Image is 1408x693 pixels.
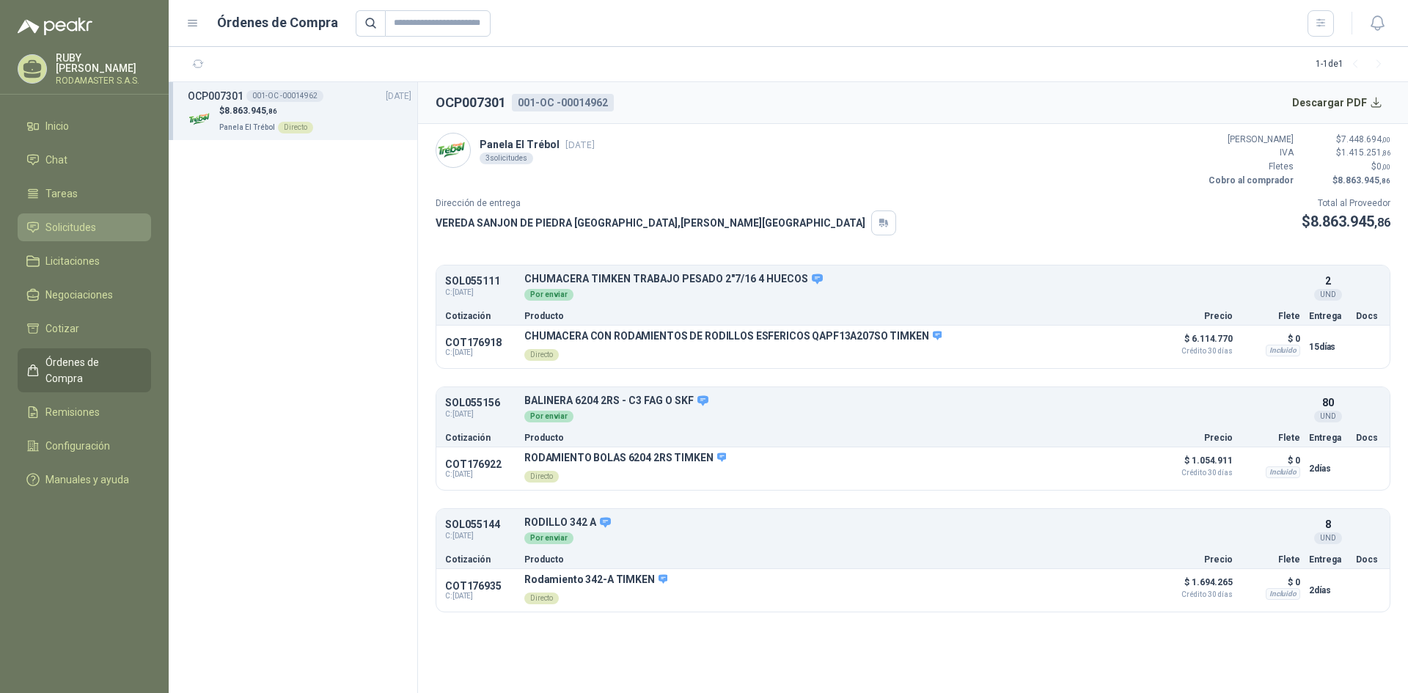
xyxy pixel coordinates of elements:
[18,213,151,241] a: Solicitudes
[45,438,110,454] span: Configuración
[524,471,559,483] div: Directo
[1356,433,1381,442] p: Docs
[1242,330,1300,348] p: $ 0
[246,90,323,102] div: 001-OC -00014962
[1159,555,1233,564] p: Precio
[445,580,516,592] p: COT176935
[524,593,559,604] div: Directo
[1314,532,1342,544] div: UND
[1206,133,1294,147] p: [PERSON_NAME]
[1314,289,1342,301] div: UND
[445,348,516,357] span: C: [DATE]
[1302,146,1390,160] p: $
[45,253,100,269] span: Licitaciones
[1382,149,1390,157] span: ,86
[445,592,516,601] span: C: [DATE]
[1382,136,1390,144] span: ,00
[1242,312,1300,320] p: Flete
[1302,174,1390,188] p: $
[1309,312,1347,320] p: Entrega
[524,395,1300,408] p: BALINERA 6204 2RS - C3 FAG O SKF
[524,452,726,465] p: RODAMIENTO BOLAS 6204 2RS TIMKEN
[18,398,151,426] a: Remisiones
[266,107,277,115] span: ,86
[445,530,516,542] span: C: [DATE]
[56,76,151,85] p: RODAMASTER S.A.S.
[480,136,595,153] p: Panela El Trébol
[1309,338,1347,356] p: 15 días
[18,315,151,342] a: Cotizar
[18,112,151,140] a: Inicio
[45,404,100,420] span: Remisiones
[524,555,1151,564] p: Producto
[445,470,516,479] span: C: [DATE]
[18,348,151,392] a: Órdenes de Compra
[1159,348,1233,355] span: Crédito 30 días
[1356,555,1381,564] p: Docs
[1376,161,1390,172] span: 0
[436,133,470,167] img: Company Logo
[18,432,151,460] a: Configuración
[1356,312,1381,320] p: Docs
[219,123,275,131] span: Panela El Trébol
[1325,273,1331,289] p: 2
[445,458,516,470] p: COT176922
[512,94,614,111] div: 001-OC -00014962
[1302,133,1390,147] p: $
[1242,452,1300,469] p: $ 0
[224,106,277,116] span: 8.863.945
[1325,516,1331,532] p: 8
[1242,433,1300,442] p: Flete
[1284,88,1391,117] button: Descargar PDF
[45,152,67,168] span: Chat
[278,122,313,133] div: Directo
[1266,588,1300,600] div: Incluido
[1379,177,1390,185] span: ,86
[386,89,411,103] span: [DATE]
[188,106,213,132] img: Company Logo
[1310,213,1390,230] span: 8.863.945
[18,146,151,174] a: Chat
[445,312,516,320] p: Cotización
[524,330,942,343] p: CHUMACERA CON RODAMIENTOS DE RODILLOS ESFERICOS QAPF13A207SO TIMKEN
[1309,433,1347,442] p: Entrega
[45,219,96,235] span: Solicitudes
[565,139,595,150] span: [DATE]
[445,287,516,298] span: C: [DATE]
[524,433,1151,442] p: Producto
[1302,160,1390,174] p: $
[1159,312,1233,320] p: Precio
[1266,345,1300,356] div: Incluido
[524,516,1300,529] p: RODILLO 342 A
[1374,216,1390,230] span: ,86
[445,408,516,420] span: C: [DATE]
[18,18,92,35] img: Logo peakr
[445,519,516,530] p: SOL055144
[524,312,1151,320] p: Producto
[1159,591,1233,598] span: Crédito 30 días
[188,88,243,104] h3: OCP007301
[18,281,151,309] a: Negociaciones
[45,472,129,488] span: Manuales y ayuda
[45,354,137,386] span: Órdenes de Compra
[1309,460,1347,477] p: 2 días
[524,411,573,422] div: Por enviar
[1338,175,1390,186] span: 8.863.945
[436,197,896,210] p: Dirección de entrega
[1309,555,1347,564] p: Entrega
[18,466,151,494] a: Manuales y ayuda
[1302,210,1390,233] p: $
[18,180,151,208] a: Tareas
[1322,395,1334,411] p: 80
[45,118,69,134] span: Inicio
[18,247,151,275] a: Licitaciones
[1159,452,1233,477] p: $ 1.054.911
[1316,53,1390,76] div: 1 - 1 de 1
[1206,160,1294,174] p: Fletes
[1266,466,1300,478] div: Incluido
[1159,469,1233,477] span: Crédito 30 días
[524,289,573,301] div: Por enviar
[445,555,516,564] p: Cotización
[1159,330,1233,355] p: $ 6.114.770
[524,532,573,544] div: Por enviar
